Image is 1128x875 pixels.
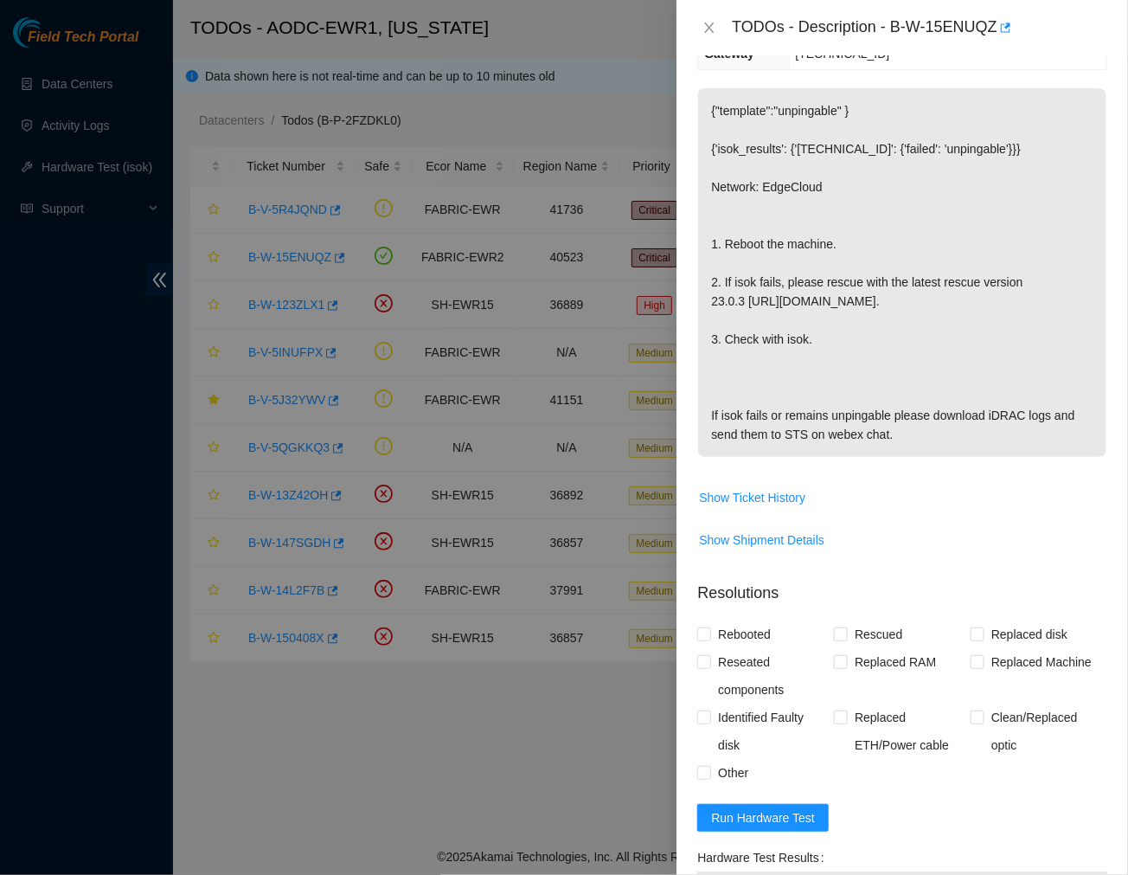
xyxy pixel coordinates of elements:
[698,88,1106,457] p: {"template":"unpingable" } {'isok_results': {'[TECHNICAL_ID]': {'failed': 'unpingable'}}} Network...
[711,648,834,704] span: Reseated components
[984,621,1074,648] span: Replaced disk
[711,621,778,648] span: Rebooted
[848,648,943,676] span: Replaced RAM
[698,526,825,554] button: Show Shipment Details
[699,531,824,550] span: Show Shipment Details
[711,704,834,759] span: Identified Faulty disk
[697,568,1107,605] p: Resolutions
[697,20,721,36] button: Close
[697,844,830,872] label: Hardware Test Results
[699,488,805,507] span: Show Ticket History
[984,648,1099,676] span: Replaced Machine
[711,759,755,787] span: Other
[848,704,971,759] span: Replaced ETH/Power cable
[697,804,829,832] button: Run Hardware Test
[702,21,716,35] span: close
[698,484,806,511] button: Show Ticket History
[848,621,909,648] span: Rescued
[711,808,815,827] span: Run Hardware Test
[732,14,1107,42] div: TODOs - Description - B-W-15ENUQZ
[984,704,1107,759] span: Clean/Replaced optic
